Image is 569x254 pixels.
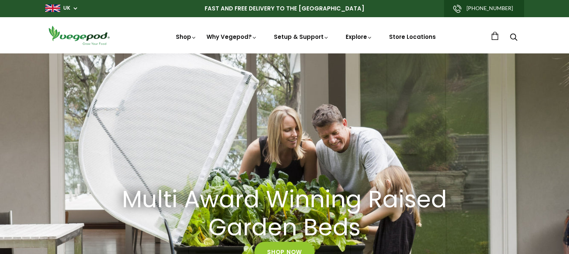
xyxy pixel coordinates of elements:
[510,34,517,42] a: Search
[176,33,197,41] a: Shop
[107,186,462,242] a: Multi Award Winning Raised Garden Beds
[116,186,453,242] h2: Multi Award Winning Raised Garden Beds
[45,4,60,12] img: gb_large.png
[346,33,373,41] a: Explore
[207,33,257,41] a: Why Vegepod?
[45,25,113,46] img: Vegepod
[389,33,436,41] a: Store Locations
[63,4,70,12] a: UK
[274,33,329,41] a: Setup & Support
